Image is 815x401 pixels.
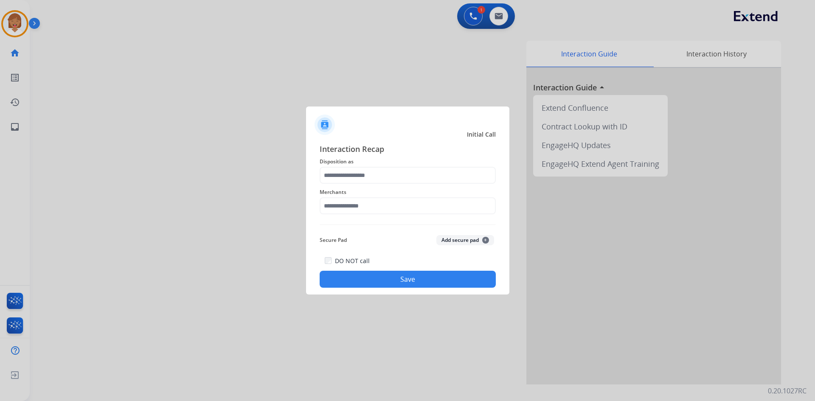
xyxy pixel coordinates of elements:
[436,235,494,245] button: Add secure pad+
[315,115,335,135] img: contactIcon
[320,157,496,167] span: Disposition as
[768,386,807,396] p: 0.20.1027RC
[320,187,496,197] span: Merchants
[320,235,347,245] span: Secure Pad
[320,143,496,157] span: Interaction Recap
[467,130,496,139] span: Initial Call
[482,237,489,244] span: +
[320,271,496,288] button: Save
[335,257,370,265] label: DO NOT call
